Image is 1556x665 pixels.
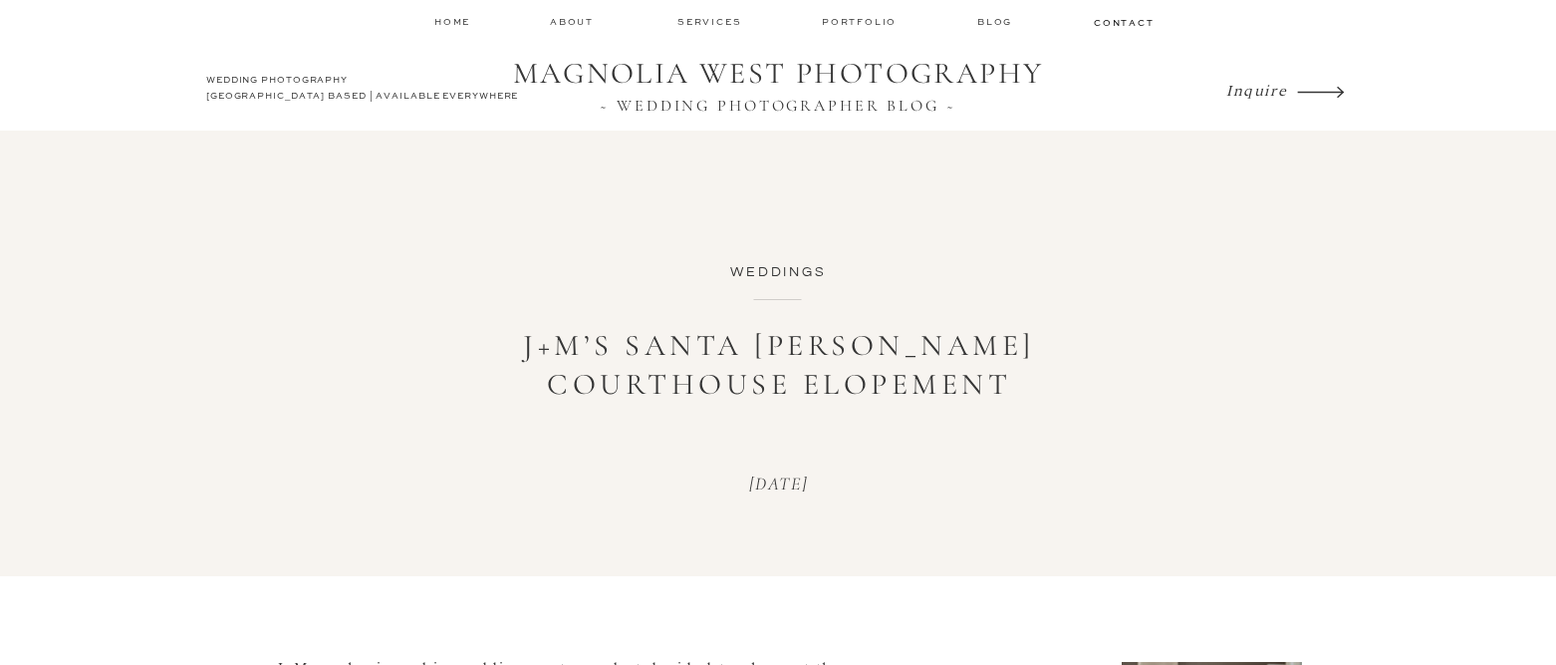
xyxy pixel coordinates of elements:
a: home [434,15,472,28]
a: Blog [977,15,1017,29]
a: ~ WEDDING PHOTOGRAPHER BLOG ~ [499,97,1057,115]
a: contact [1094,16,1152,28]
a: Weddings [730,265,826,279]
p: [DATE] [654,474,903,496]
a: Inquire [1226,76,1292,104]
a: Portfolio [822,15,901,29]
h1: J+M’s Santa [PERSON_NAME] Courthouse Elopement [480,326,1078,404]
i: Inquire [1226,80,1287,99]
a: services [677,15,744,28]
h2: WEDDING PHOTOGRAPHY [GEOGRAPHIC_DATA] BASED | AVAILABLE EVERYWHERE [206,73,524,109]
a: WEDDING PHOTOGRAPHY[GEOGRAPHIC_DATA] BASED | AVAILABLE EVERYWHERE [206,73,524,109]
a: about [550,15,600,29]
a: MAGNOLIA WEST PHOTOGRAPHY [499,56,1057,94]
